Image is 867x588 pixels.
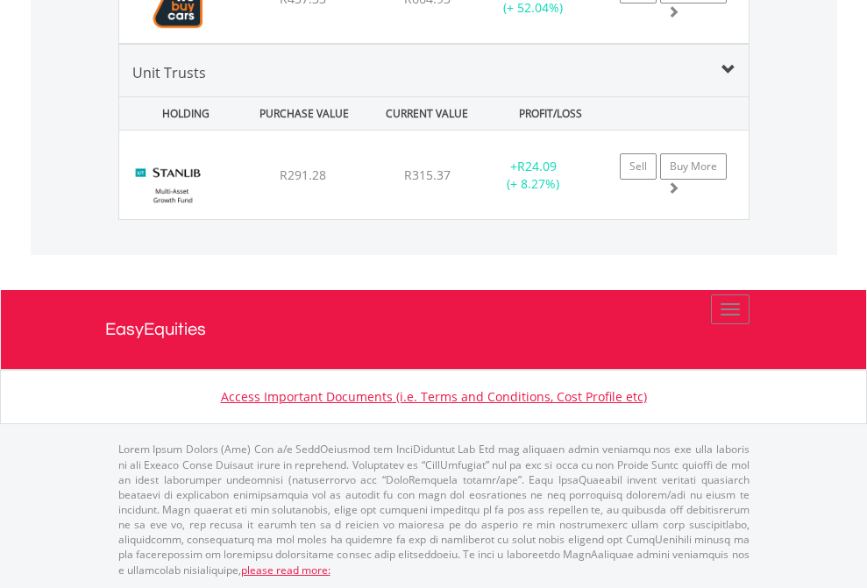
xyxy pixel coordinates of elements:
div: PURCHASE VALUE [245,97,364,130]
div: PROFIT/LOSS [491,97,610,130]
a: please read more: [241,563,330,577]
a: Sell [620,153,657,180]
img: UT.ZA.STMGC3.png [128,152,217,215]
span: Unit Trusts [132,63,206,82]
span: R291.28 [280,166,326,183]
p: Lorem Ipsum Dolors (Ame) Con a/e SeddOeiusmod tem InciDiduntut Lab Etd mag aliquaen admin veniamq... [118,442,750,577]
span: R24.09 [517,158,557,174]
a: Access Important Documents (i.e. Terms and Conditions, Cost Profile etc) [221,388,647,405]
a: EasyEquities [105,290,763,369]
span: R315.37 [404,166,451,183]
div: + (+ 8.27%) [479,158,588,193]
a: Buy More [660,153,727,180]
div: HOLDING [121,97,240,130]
div: CURRENT VALUE [367,97,487,130]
